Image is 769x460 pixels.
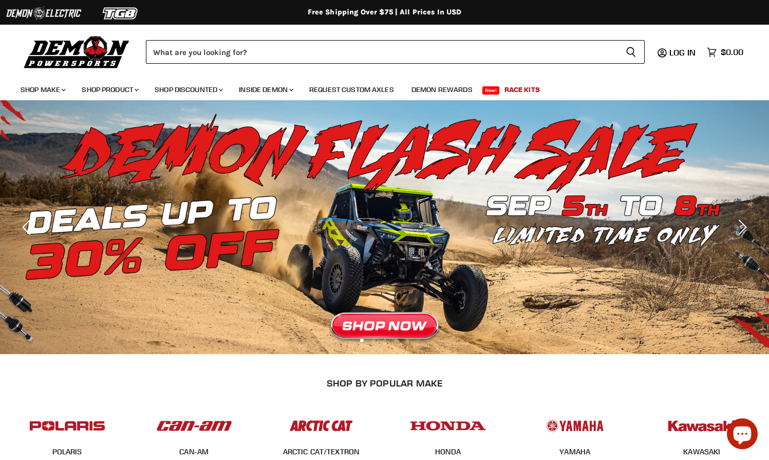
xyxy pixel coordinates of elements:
span: HONDA [435,447,461,457]
span: New! [482,86,500,95]
button: Previous [18,217,39,237]
button: Search [617,40,645,64]
a: YAMAHA [559,447,590,456]
ul: Main menu [13,75,741,100]
li: Page dot 3 [383,339,386,342]
a: $0.00 [702,45,748,60]
a: Shop Make [13,79,72,100]
span: ARCTIC CAT/TEXTRON [283,447,360,457]
img: POPULAR_MAKE_logo_2_dba48cf1-af45-46d4-8f73-953a0f002620.jpg [27,410,107,441]
a: Inside Demon [231,79,299,100]
a: Shop Discounted [147,79,229,100]
span: $0.00 [721,47,743,57]
img: POPULAR_MAKE_logo_1_adc20308-ab24-48c4-9fac-e3c1a623d575.jpg [154,410,234,441]
inbox-online-store-chat: Shopify online store chat [724,418,761,452]
span: KAWASAKI [683,447,720,457]
a: Shop Product [74,79,145,100]
li: Page dot 1 [360,339,364,342]
a: CAN-AM [179,447,209,456]
h2: SHOP BY POPULAR MAKE [13,378,757,389]
form: Product [146,40,645,64]
img: POPULAR_MAKE_logo_3_027535af-6171-4c5e-a9bc-f0eccd05c5d6.jpg [281,410,361,441]
button: Next [730,217,751,237]
img: POPULAR_MAKE_logo_5_20258e7f-293c-4aac-afa8-159eaa299126.jpg [535,410,615,441]
img: Demon Powersports [21,33,133,70]
span: POLARIS [52,447,82,457]
li: Page dot 5 [405,339,409,342]
a: HONDA [435,447,461,456]
img: Demon Electric Logo 2 [5,4,82,23]
input: Search [146,40,617,64]
a: ARCTIC CAT/TEXTRON [283,447,360,456]
img: POPULAR_MAKE_logo_4_4923a504-4bac-4306-a1be-165a52280178.jpg [408,410,488,441]
a: Log in [665,48,702,57]
span: CAN-AM [179,447,209,457]
a: POLARIS [52,447,82,456]
li: Page dot 2 [371,339,375,342]
a: Race Kits [497,79,548,100]
a: Demon Rewards [404,79,480,100]
span: YAMAHA [559,447,590,457]
a: Request Custom Axles [302,79,402,100]
li: Page dot 4 [394,339,398,342]
img: TGB Logo 2 [82,4,159,23]
span: Log in [669,47,696,58]
img: POPULAR_MAKE_logo_6_76e8c46f-2d1e-4ecc-b320-194822857d41.jpg [662,410,742,441]
a: KAWASAKI [683,447,720,456]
